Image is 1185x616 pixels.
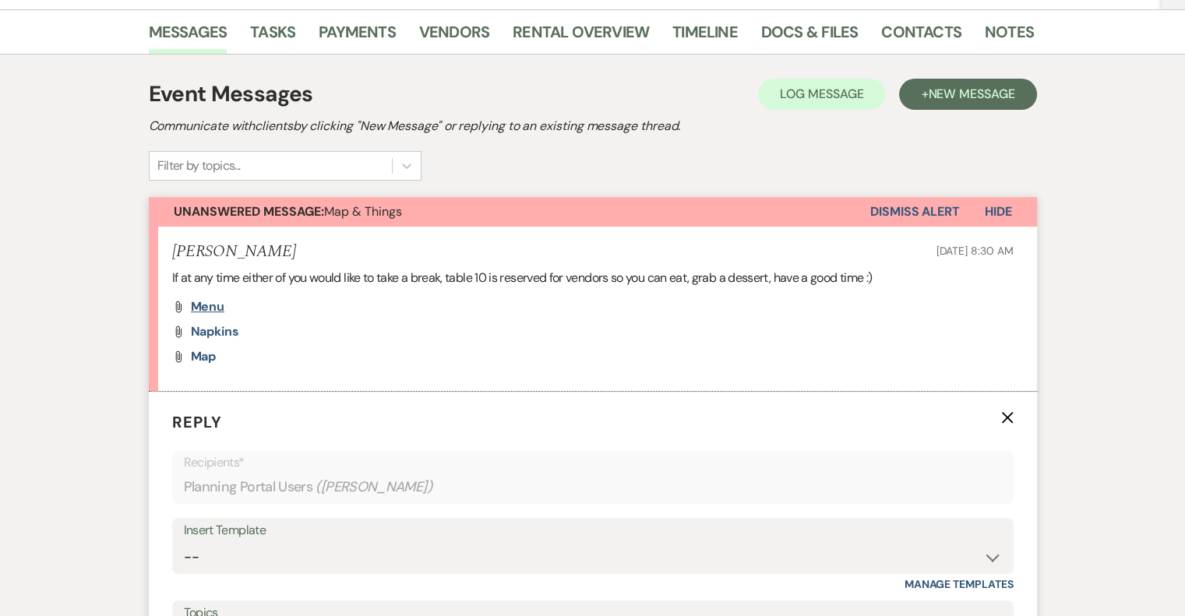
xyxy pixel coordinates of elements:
span: Menu [191,298,225,315]
h5: [PERSON_NAME] [172,242,296,262]
a: Notes [985,19,1034,54]
a: Contacts [881,19,961,54]
a: Payments [319,19,396,54]
p: Recipients* [184,452,1002,473]
button: Hide [960,197,1037,227]
span: [DATE] 8:30 AM [936,244,1013,258]
a: Map [191,350,217,363]
button: Unanswered Message:Map & Things [149,197,870,227]
span: Napkins [191,323,239,340]
a: Rental Overview [513,19,649,54]
a: Menu [191,301,225,313]
a: Timeline [672,19,738,54]
a: Manage Templates [905,577,1014,591]
h2: Communicate with clients by clicking "New Message" or replying to an existing message thread. [149,117,1037,136]
div: Insert Template [184,519,1002,542]
a: Vendors [419,19,489,54]
strong: Unanswered Message: [174,203,324,220]
span: Map [191,348,217,364]
button: Dismiss Alert [870,197,960,227]
a: Napkins [191,326,239,338]
span: New Message [928,86,1014,102]
div: Filter by topics... [157,157,241,175]
span: Log Message [780,86,863,102]
button: +New Message [899,79,1036,110]
div: Planning Portal Users [184,472,1002,502]
p: If at any time either of you would like to take a break, table 10 is reserved for vendors so you ... [172,268,1014,288]
h1: Event Messages [149,78,313,111]
button: Log Message [758,79,885,110]
span: Map & Things [174,203,402,220]
a: Tasks [250,19,295,54]
span: ( [PERSON_NAME] ) [316,477,432,498]
a: Messages [149,19,227,54]
a: Docs & Files [761,19,858,54]
span: Hide [985,203,1012,220]
span: Reply [172,412,222,432]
